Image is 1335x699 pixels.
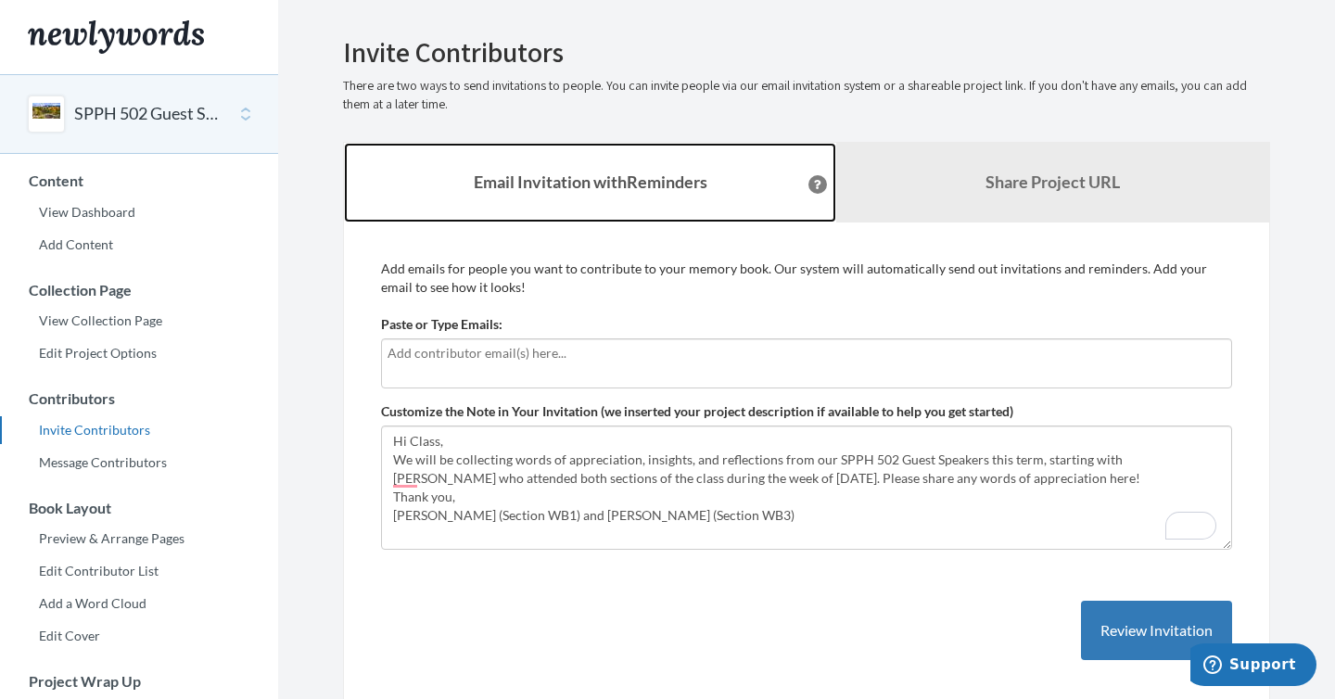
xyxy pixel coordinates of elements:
h3: Project Wrap Up [1,673,278,690]
textarea: To enrich screen reader interactions, please activate Accessibility in Grammarly extension settings [381,426,1232,550]
h3: Collection Page [1,282,278,299]
img: Newlywords logo [28,20,204,54]
label: Paste or Type Emails: [381,315,502,334]
button: Review Invitation [1081,601,1232,661]
p: Add emails for people you want to contribute to your memory book. Our system will automatically s... [381,260,1232,297]
iframe: Opens a widget where you can chat to one of our agents [1190,643,1316,690]
h3: Book Layout [1,500,278,516]
h3: Content [1,172,278,189]
b: Share Project URL [985,172,1120,192]
h2: Invite Contributors [343,37,1270,68]
p: There are two ways to send invitations to people. You can invite people via our email invitation ... [343,77,1270,114]
label: Customize the Note in Your Invitation (we inserted your project description if available to help ... [381,402,1013,421]
button: SPPH 502 Guest Speakers [74,102,224,126]
input: Add contributor email(s) here... [388,343,1226,363]
strong: Email Invitation with Reminders [474,172,707,192]
h3: Contributors [1,390,278,407]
